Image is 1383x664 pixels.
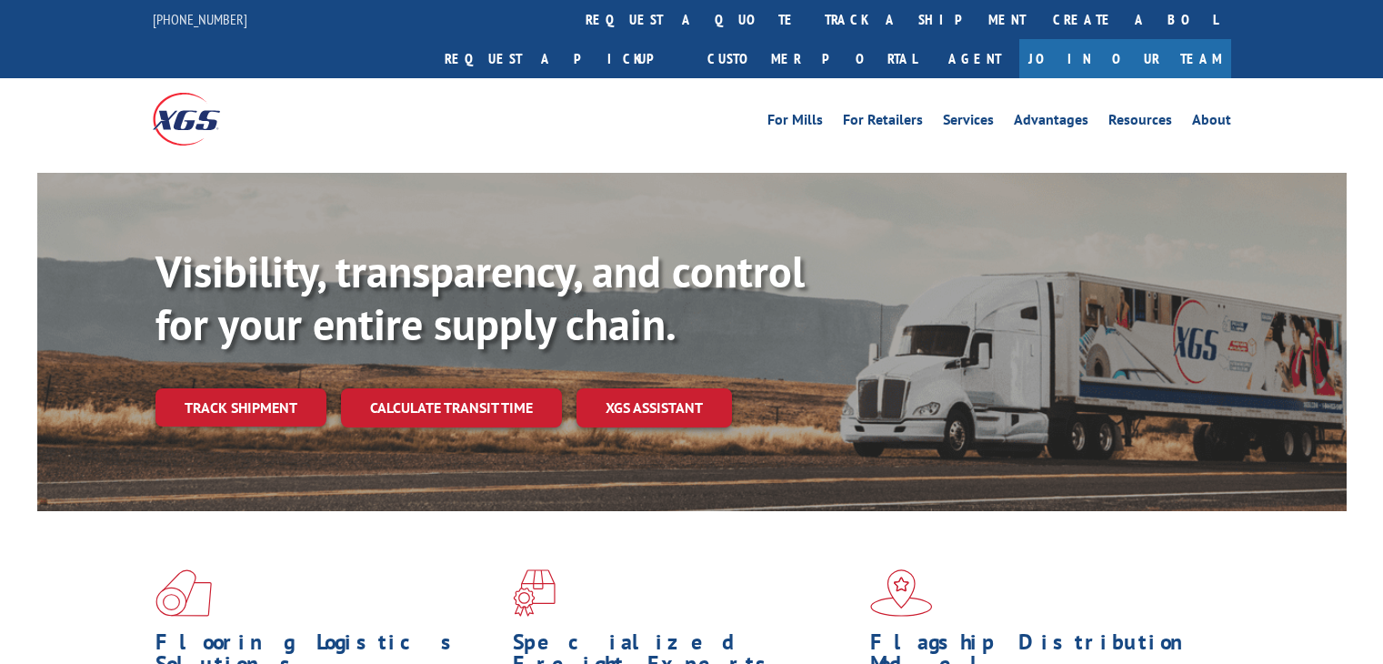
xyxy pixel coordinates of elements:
[341,388,562,428] a: Calculate transit time
[870,569,933,617] img: xgs-icon-flagship-distribution-model-red
[943,113,994,133] a: Services
[153,10,247,28] a: [PHONE_NUMBER]
[843,113,923,133] a: For Retailers
[767,113,823,133] a: For Mills
[576,388,732,428] a: XGS ASSISTANT
[1019,39,1231,78] a: Join Our Team
[513,569,556,617] img: xgs-icon-focused-on-flooring-red
[1108,113,1172,133] a: Resources
[1192,113,1231,133] a: About
[155,388,326,427] a: Track shipment
[155,243,805,352] b: Visibility, transparency, and control for your entire supply chain.
[431,39,694,78] a: Request a pickup
[1014,113,1088,133] a: Advantages
[155,569,212,617] img: xgs-icon-total-supply-chain-intelligence-red
[694,39,930,78] a: Customer Portal
[930,39,1019,78] a: Agent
